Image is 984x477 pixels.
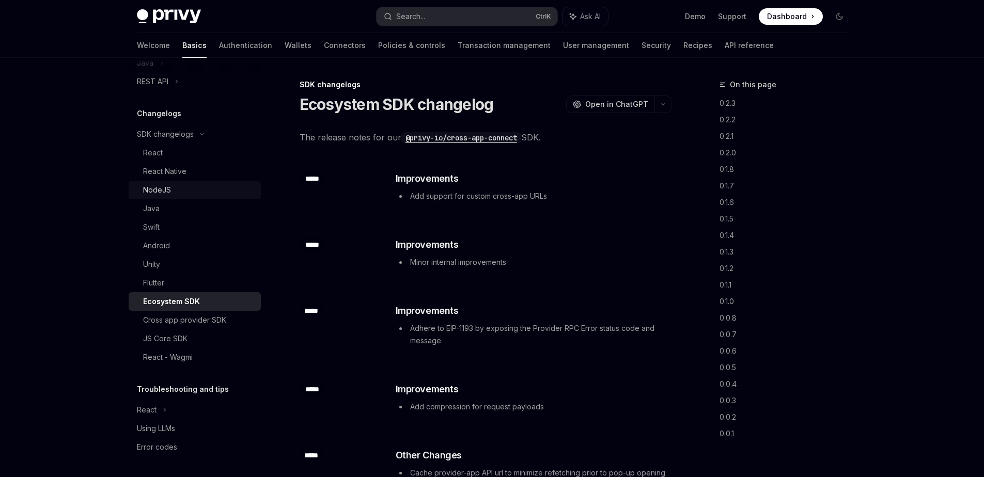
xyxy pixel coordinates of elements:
[396,256,671,268] li: Minor internal improvements
[396,171,459,186] span: Improvements
[563,33,629,58] a: User management
[129,162,261,181] a: React Native
[401,132,521,144] code: @privy-io/cross-app-connect
[137,441,177,453] div: Error codes
[401,132,521,142] a: @privy-io/cross-app-connect
[720,392,856,409] a: 0.0.3
[129,181,261,199] a: NodeJS
[219,33,272,58] a: Authentication
[831,8,848,25] button: Toggle dark mode
[458,33,551,58] a: Transaction management
[137,383,229,395] h5: Troubleshooting and tips
[720,326,856,343] a: 0.0.7
[285,33,311,58] a: Wallets
[143,258,160,271] div: Unity
[143,295,200,308] div: Ecosystem SDK
[720,293,856,310] a: 0.1.0
[129,329,261,348] a: JS Core SDK
[720,211,856,227] a: 0.1.5
[129,438,261,456] a: Error codes
[396,190,671,202] li: Add support for custom cross-app URLs
[143,165,186,178] div: React Native
[143,332,188,345] div: JS Core SDK
[137,9,201,24] img: dark logo
[143,351,193,363] div: React - Wagmi
[129,144,261,162] a: React
[396,448,462,463] span: Other Changes
[720,359,856,376] a: 0.0.5
[137,404,157,416] div: React
[129,199,261,218] a: Java
[718,11,746,22] a: Support
[182,33,207,58] a: Basics
[396,304,459,318] span: Improvements
[759,8,823,25] a: Dashboard
[137,107,181,120] h5: Changelogs
[129,311,261,329] a: Cross app provider SDK
[642,33,671,58] a: Security
[720,260,856,277] a: 0.1.2
[720,409,856,425] a: 0.0.2
[720,145,856,161] a: 0.2.0
[536,12,551,21] span: Ctrl K
[396,322,671,347] li: Adhere to EIP-1193 by exposing the Provider RPC Error status code and message
[377,7,557,26] button: Search...CtrlK
[143,184,171,196] div: NodeJS
[300,79,672,90] div: SDK changelogs
[378,33,445,58] a: Policies & controls
[143,277,164,289] div: Flutter
[720,161,856,178] a: 0.1.8
[137,128,194,140] div: SDK changelogs
[129,255,261,274] a: Unity
[580,11,601,22] span: Ask AI
[566,96,654,113] button: Open in ChatGPT
[720,310,856,326] a: 0.0.8
[396,237,459,252] span: Improvements
[396,10,425,23] div: Search...
[720,178,856,194] a: 0.1.7
[137,75,168,88] div: REST API
[720,128,856,145] a: 0.2.1
[683,33,712,58] a: Recipes
[129,348,261,367] a: React - Wagmi
[720,194,856,211] a: 0.1.6
[563,7,608,26] button: Ask AI
[396,401,671,413] li: Add compression for request payloads
[720,244,856,260] a: 0.1.3
[129,419,261,438] a: Using LLMs
[143,221,160,233] div: Swift
[143,240,170,252] div: Android
[137,33,170,58] a: Welcome
[685,11,706,22] a: Demo
[300,130,672,145] span: The release notes for our SDK.
[300,95,494,114] h1: Ecosystem SDK changelog
[324,33,366,58] a: Connectors
[720,227,856,244] a: 0.1.4
[730,78,776,91] span: On this page
[720,376,856,392] a: 0.0.4
[129,236,261,255] a: Android
[585,99,648,109] span: Open in ChatGPT
[129,274,261,292] a: Flutter
[720,95,856,112] a: 0.2.3
[137,422,175,435] div: Using LLMs
[720,277,856,293] a: 0.1.1
[143,314,226,326] div: Cross app provider SDK
[720,343,856,359] a: 0.0.6
[720,425,856,442] a: 0.0.1
[143,147,163,159] div: React
[129,292,261,311] a: Ecosystem SDK
[725,33,774,58] a: API reference
[720,112,856,128] a: 0.2.2
[767,11,807,22] span: Dashboard
[129,218,261,236] a: Swift
[396,382,459,396] span: Improvements
[143,202,160,215] div: Java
